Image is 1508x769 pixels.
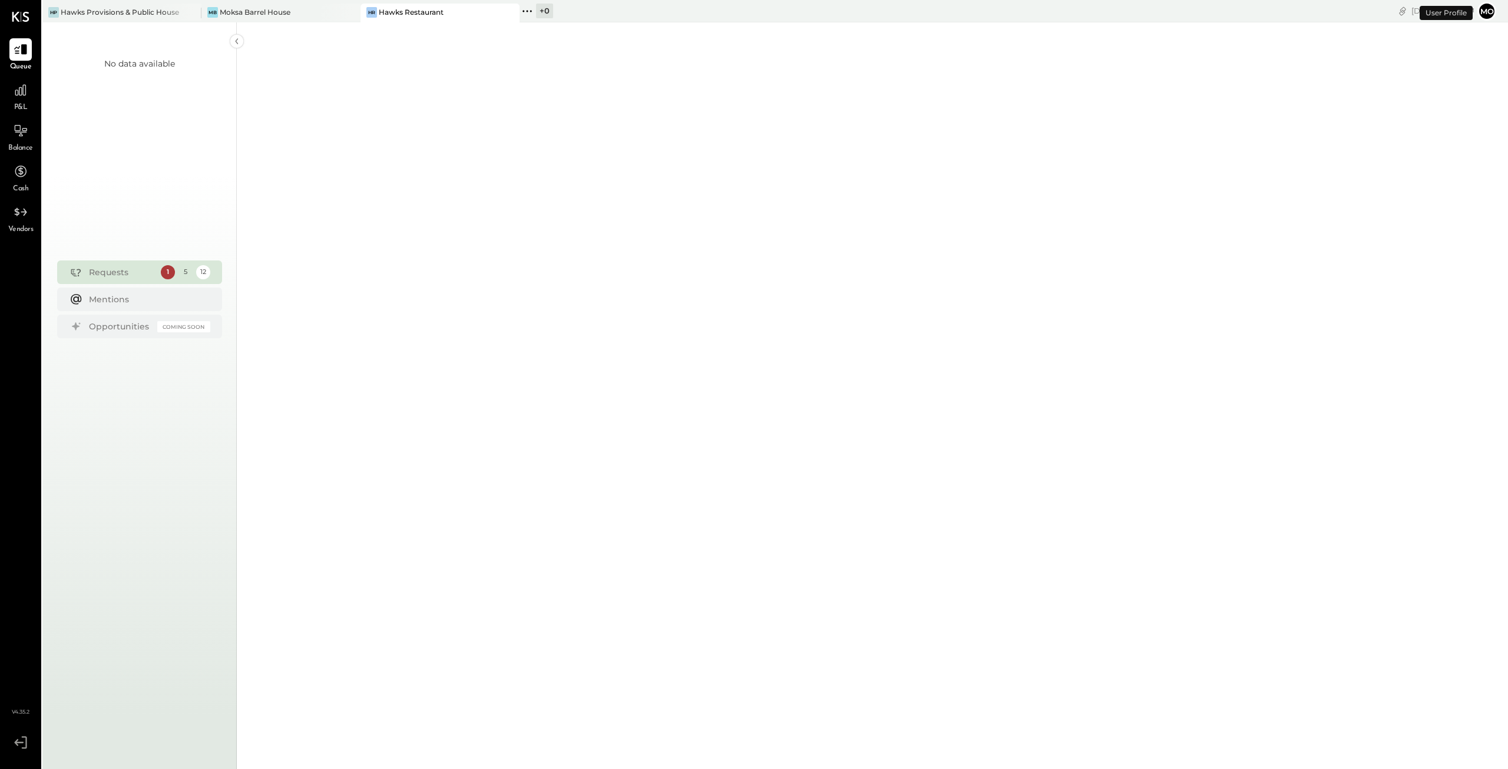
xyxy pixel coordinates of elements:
[161,265,175,279] div: 1
[1,38,41,72] a: Queue
[366,7,377,18] div: HR
[1477,2,1496,21] button: mo
[14,103,28,113] span: P&L
[1397,5,1408,17] div: copy link
[1,201,41,235] a: Vendors
[89,266,155,278] div: Requests
[48,7,59,18] div: HP
[207,7,218,18] div: MB
[89,321,151,332] div: Opportunities
[1411,5,1474,16] div: [DATE]
[13,184,28,194] span: Cash
[104,58,175,70] div: No data available
[1,120,41,154] a: Balance
[196,265,210,279] div: 12
[8,143,33,154] span: Balance
[1,160,41,194] a: Cash
[379,7,444,17] div: Hawks Restaurant
[1,79,41,113] a: P&L
[157,321,210,332] div: Coming Soon
[220,7,290,17] div: Moksa Barrel House
[10,62,32,72] span: Queue
[8,225,34,235] span: Vendors
[89,293,204,305] div: Mentions
[178,265,193,279] div: 5
[1420,6,1473,20] div: User Profile
[536,4,553,18] div: + 0
[61,7,179,17] div: Hawks Provisions & Public House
